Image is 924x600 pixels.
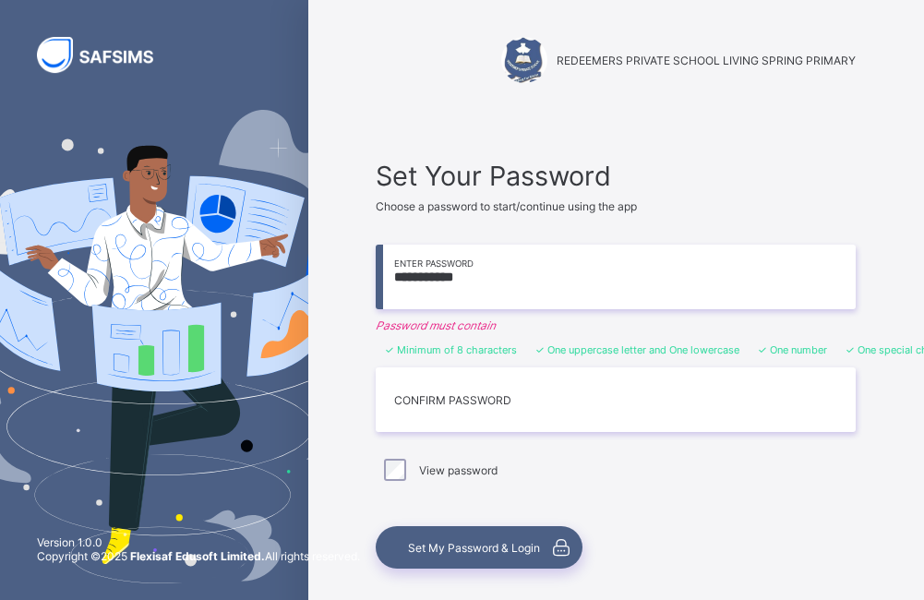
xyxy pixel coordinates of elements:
span: Copyright © 2025 All rights reserved. [37,549,360,563]
li: Minimum of 8 characters [385,343,517,356]
li: One number [758,343,827,356]
span: REDEEMERS PRIVATE SCHOOL LIVING SPRING PRIMARY [557,54,856,67]
em: Password must contain [376,318,856,332]
span: Set My Password & Login [408,541,540,555]
img: REDEEMERS PRIVATE SCHOOL LIVING SPRING PRIMARY [501,37,547,83]
strong: Flexisaf Edusoft Limited. [130,549,265,563]
img: SAFSIMS Logo [37,37,175,73]
span: Choose a password to start/continue using the app [376,199,637,213]
label: View password [419,463,498,477]
li: One uppercase letter and One lowercase [535,343,739,356]
span: Set Your Password [376,160,856,192]
span: Version 1.0.0 [37,535,360,549]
